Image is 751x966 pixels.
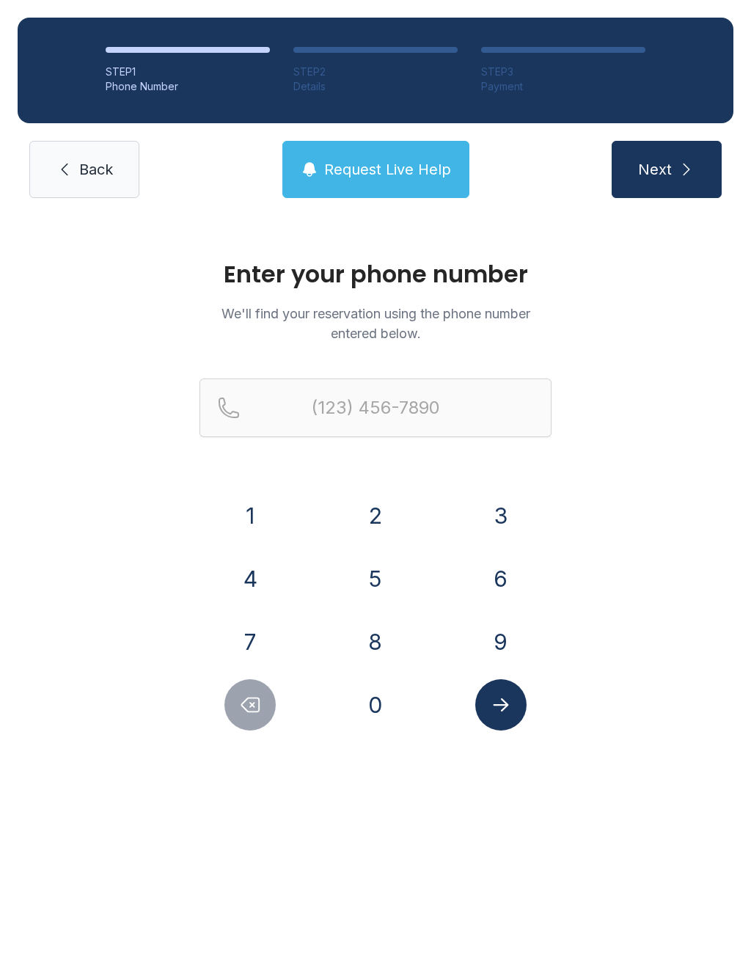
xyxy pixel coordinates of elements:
[475,616,527,667] button: 9
[224,553,276,604] button: 4
[224,679,276,731] button: Delete number
[224,616,276,667] button: 7
[79,159,113,180] span: Back
[481,79,645,94] div: Payment
[350,679,401,731] button: 0
[199,378,552,437] input: Reservation phone number
[350,553,401,604] button: 5
[106,65,270,79] div: STEP 1
[293,65,458,79] div: STEP 2
[350,490,401,541] button: 2
[199,304,552,343] p: We'll find your reservation using the phone number entered below.
[199,263,552,286] h1: Enter your phone number
[475,553,527,604] button: 6
[324,159,451,180] span: Request Live Help
[293,79,458,94] div: Details
[638,159,672,180] span: Next
[106,79,270,94] div: Phone Number
[475,490,527,541] button: 3
[481,65,645,79] div: STEP 3
[475,679,527,731] button: Submit lookup form
[350,616,401,667] button: 8
[224,490,276,541] button: 1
